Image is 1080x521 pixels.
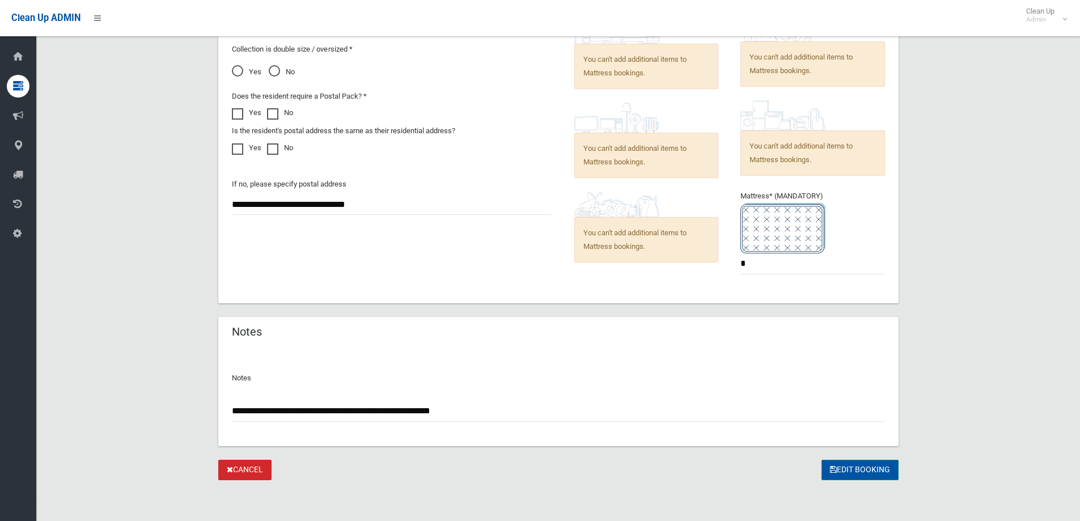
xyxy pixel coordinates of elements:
[1026,15,1054,24] small: Admin
[232,90,367,103] label: Does the resident require a Postal Pack? *
[740,130,885,176] span: You can't add additional items to Mattress bookings.
[232,124,455,138] label: Is the resident's postal address the same as their residential address?
[740,100,825,130] img: 36c1b0289cb1767239cdd3de9e694f19.png
[267,141,293,155] label: No
[740,203,825,253] img: e7408bece873d2c1783593a074e5cb2f.png
[218,460,272,481] a: Cancel
[232,371,885,385] p: Notes
[574,192,659,217] img: b13cc3517677393f34c0a387616ef184.png
[269,65,295,79] span: No
[574,217,719,262] span: You can't add additional items to Mattress bookings.
[232,106,261,120] label: Yes
[11,12,81,23] span: Clean Up ADMIN
[821,460,899,481] button: Edit Booking
[1020,7,1066,24] span: Clean Up
[218,321,276,343] header: Notes
[574,44,719,89] span: You can't add additional items to Mattress bookings.
[232,65,261,79] span: Yes
[267,106,293,120] label: No
[232,43,552,56] p: Collection is double size / oversized *
[740,41,885,87] span: You can't add additional items to Mattress bookings.
[740,192,885,253] span: Mattress* (MANDATORY)
[232,177,346,191] label: If no, please specify postal address
[574,103,659,133] img: 394712a680b73dbc3d2a6a3a7ffe5a07.png
[232,141,261,155] label: Yes
[574,133,719,178] span: You can't add additional items to Mattress bookings.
